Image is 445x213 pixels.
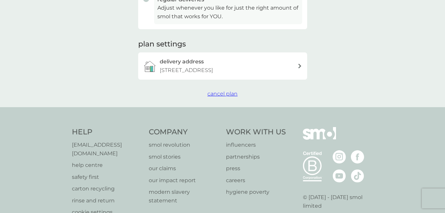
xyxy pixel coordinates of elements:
[72,173,142,181] a: safety first
[149,164,219,173] a: our claims
[226,153,286,161] a: partnerships
[149,188,219,205] a: modern slavery statement
[207,90,238,98] button: cancel plan
[138,52,307,79] a: delivery address[STREET_ADDRESS]
[303,127,336,150] img: smol
[149,176,219,185] a: our impact report
[72,161,142,170] a: help centre
[226,164,286,173] a: press
[226,188,286,196] a: hygiene poverty
[72,196,142,205] a: rinse and return
[333,169,346,182] img: visit the smol Youtube page
[160,66,213,75] p: [STREET_ADDRESS]
[138,39,186,49] h2: plan settings
[226,141,286,149] a: influencers
[351,150,364,164] img: visit the smol Facebook page
[149,153,219,161] a: smol stories
[72,184,142,193] a: carton recycling
[226,176,286,185] a: careers
[72,127,142,137] h4: Help
[157,4,299,21] p: Adjust whenever you like for just the right amount of smol that works for YOU.
[333,150,346,164] img: visit the smol Instagram page
[72,141,142,158] a: [EMAIL_ADDRESS][DOMAIN_NAME]
[226,127,286,137] h4: Work With Us
[149,141,219,149] a: smol revolution
[207,91,238,97] span: cancel plan
[351,169,364,182] img: visit the smol Tiktok page
[303,193,373,210] p: © [DATE] - [DATE] smol limited
[149,127,219,137] h4: Company
[160,57,204,66] h3: delivery address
